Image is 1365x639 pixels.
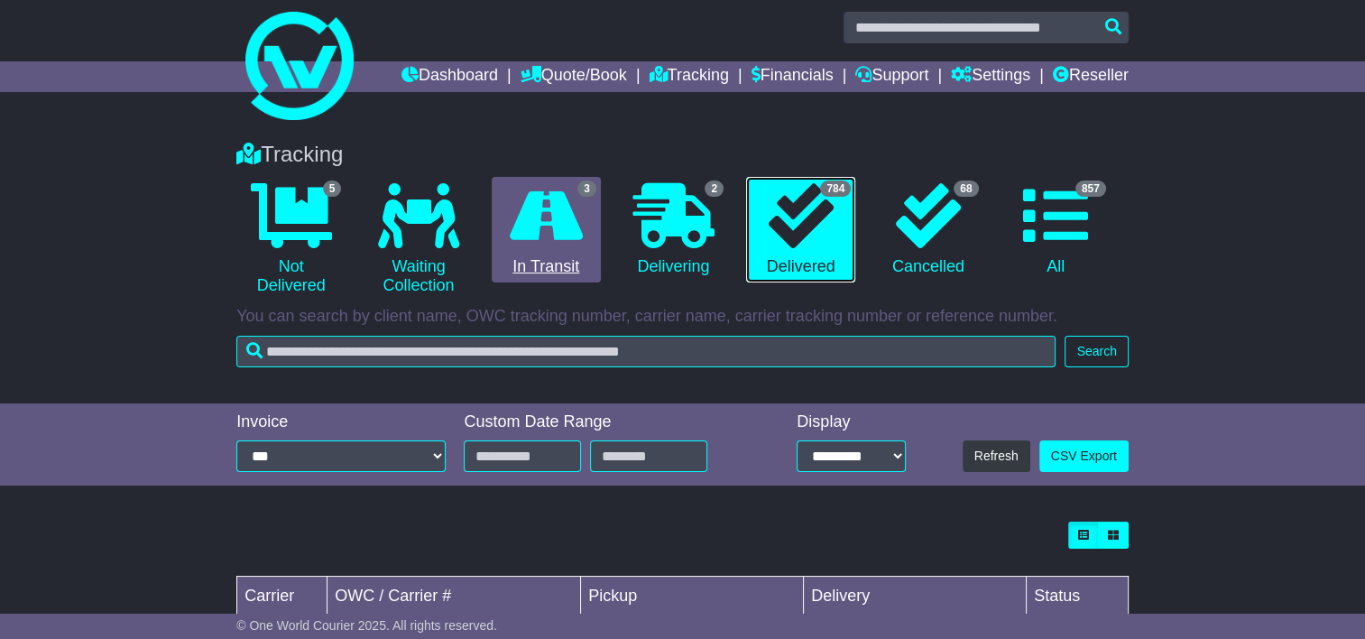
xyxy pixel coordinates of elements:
td: Carrier [237,577,327,616]
div: Custom Date Range [464,412,749,432]
span: 857 [1075,181,1106,197]
span: 5 [323,181,342,197]
a: 3 In Transit [492,177,601,283]
td: OWC / Carrier # [327,577,581,616]
a: 5 Not Delivered [236,177,346,302]
a: Waiting Collection [364,177,473,302]
a: CSV Export [1039,440,1129,472]
div: Tracking [227,142,1138,168]
span: © One World Courier 2025. All rights reserved. [236,618,497,633]
div: Display [797,412,906,432]
a: 857 All [1001,177,1111,283]
p: You can search by client name, OWC tracking number, carrier name, carrier tracking number or refe... [236,307,1129,327]
td: Pickup [581,577,804,616]
button: Search [1065,336,1128,367]
span: 3 [577,181,596,197]
a: Dashboard [401,61,498,92]
a: 68 Cancelled [873,177,982,283]
a: Financials [752,61,834,92]
a: 2 Delivering [619,177,728,283]
div: Invoice [236,412,446,432]
a: Support [855,61,928,92]
span: 68 [954,181,978,197]
a: Tracking [649,61,728,92]
a: Quote/Book [521,61,627,92]
td: Status [1027,577,1129,616]
span: 784 [820,181,851,197]
a: Reseller [1053,61,1129,92]
span: 2 [705,181,724,197]
td: Delivery [804,577,1027,616]
button: Refresh [963,440,1030,472]
a: Settings [951,61,1030,92]
a: 784 Delivered [746,177,855,283]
